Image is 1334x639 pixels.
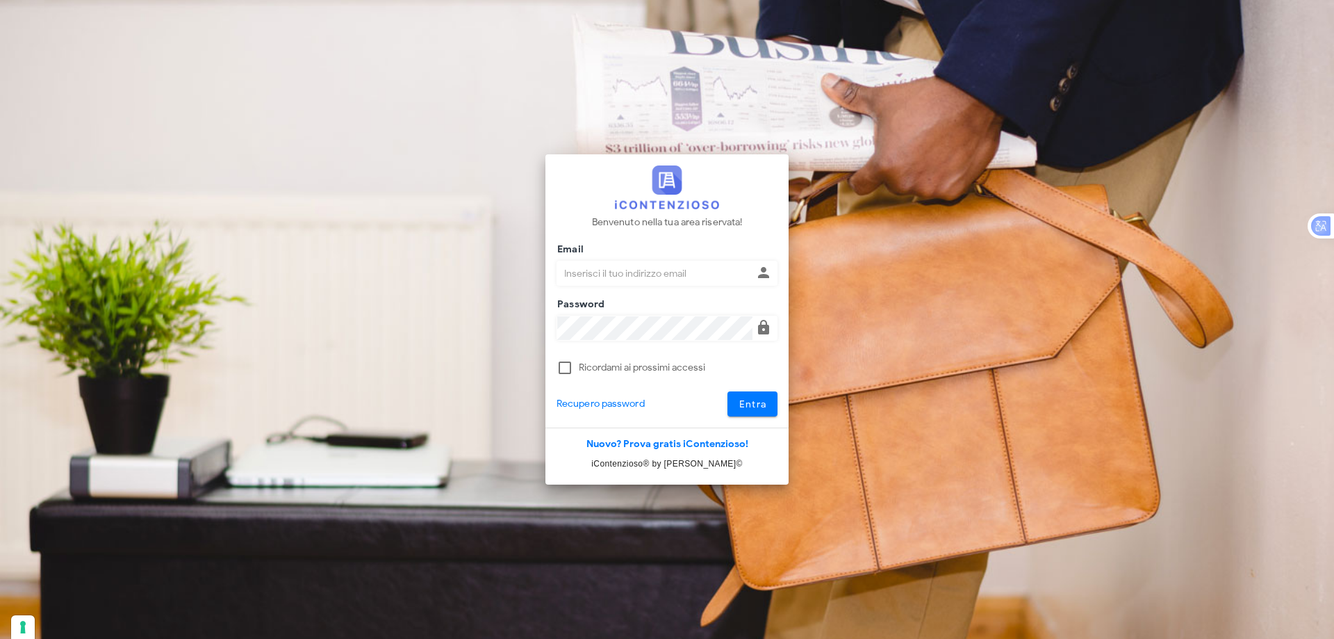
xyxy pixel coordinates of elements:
a: Nuovo? Prova gratis iContenzioso! [586,438,748,450]
button: Entra [727,391,778,416]
p: Benvenuto nella tua area riservata! [592,215,743,230]
label: Email [553,243,584,257]
button: Le tue preferenze relative al consenso per le tecnologie di tracciamento [11,615,35,639]
label: Ricordami ai prossimi accessi [579,361,777,375]
p: iContenzioso® by [PERSON_NAME]© [545,457,789,471]
label: Password [553,298,605,312]
span: Entra [739,398,767,410]
a: Recupero password [557,396,645,412]
input: Inserisci il tuo indirizzo email [557,261,752,285]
